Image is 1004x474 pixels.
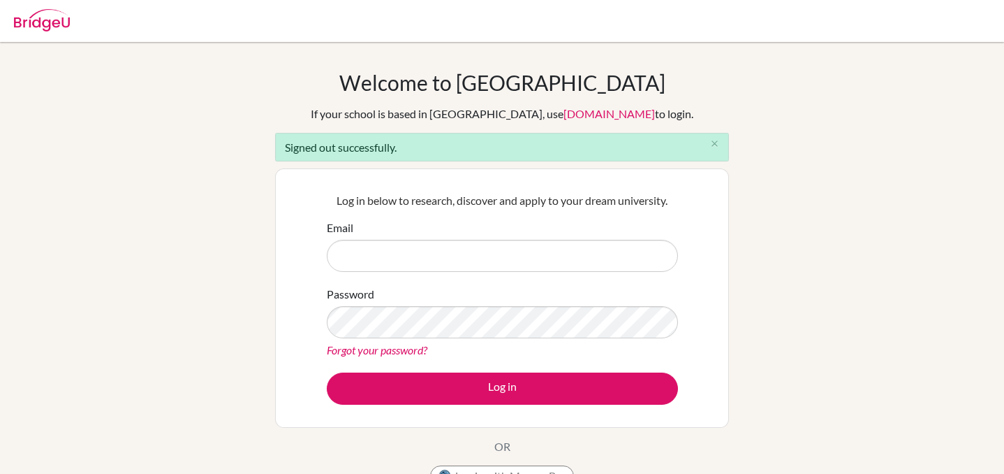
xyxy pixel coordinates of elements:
button: Close [700,134,728,155]
a: Forgot your password? [327,343,427,357]
p: Log in below to research, discover and apply to your dream university. [327,192,678,209]
i: close [709,138,720,149]
div: Signed out successfully. [275,133,729,161]
a: [DOMAIN_NAME] [563,107,655,120]
img: Bridge-U [14,9,70,31]
h1: Welcome to [GEOGRAPHIC_DATA] [339,70,665,95]
label: Email [327,220,353,236]
button: Log in [327,373,678,405]
label: Password [327,286,374,303]
p: OR [494,438,510,455]
div: If your school is based in [GEOGRAPHIC_DATA], use to login. [311,106,693,122]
